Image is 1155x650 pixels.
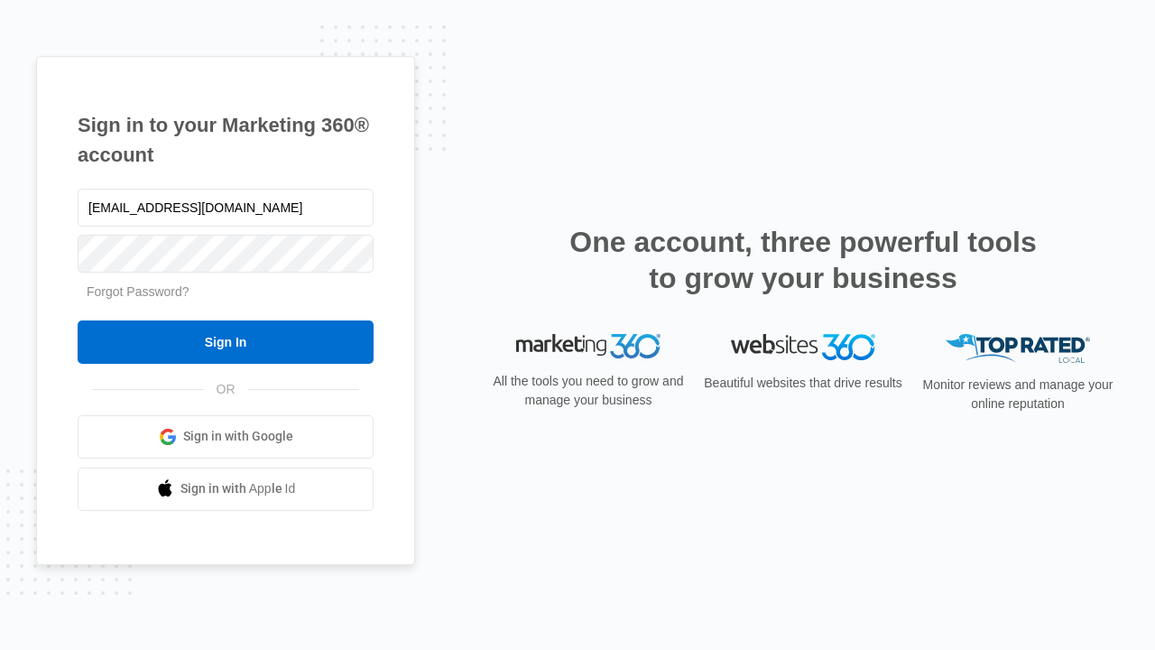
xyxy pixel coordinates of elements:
[78,468,374,511] a: Sign in with Apple Id
[78,415,374,459] a: Sign in with Google
[78,189,374,227] input: Email
[183,427,293,446] span: Sign in with Google
[204,380,248,399] span: OR
[516,334,661,359] img: Marketing 360
[564,224,1042,296] h2: One account, three powerful tools to grow your business
[917,376,1119,413] p: Monitor reviews and manage your online reputation
[78,110,374,170] h1: Sign in to your Marketing 360® account
[87,284,189,299] a: Forgot Password?
[487,371,689,409] p: All the tools you need to grow and manage your business
[702,373,904,392] p: Beautiful websites that drive results
[731,334,875,360] img: Websites 360
[78,320,374,364] input: Sign In
[946,334,1090,364] img: Top Rated Local
[180,479,296,498] span: Sign in with Apple Id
